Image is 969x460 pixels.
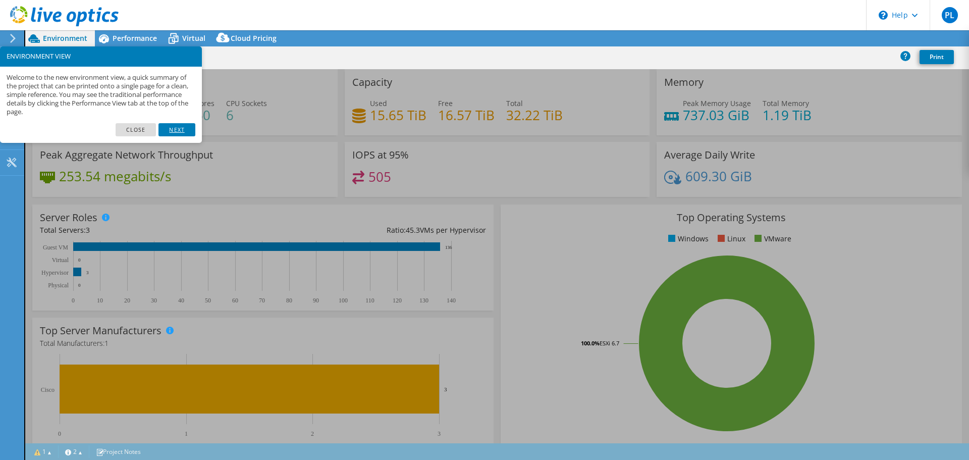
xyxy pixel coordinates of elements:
[879,11,888,20] svg: \n
[920,50,954,64] a: Print
[7,53,195,60] h3: ENVIRONMENT VIEW
[89,445,148,458] a: Project Notes
[113,33,157,43] span: Performance
[942,7,958,23] span: PL
[7,73,195,117] p: Welcome to the new environment view, a quick summary of the project that can be printed onto a si...
[182,33,205,43] span: Virtual
[27,445,59,458] a: 1
[231,33,277,43] span: Cloud Pricing
[116,123,156,136] a: Close
[158,123,195,136] a: Next
[43,33,87,43] span: Environment
[58,445,89,458] a: 2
